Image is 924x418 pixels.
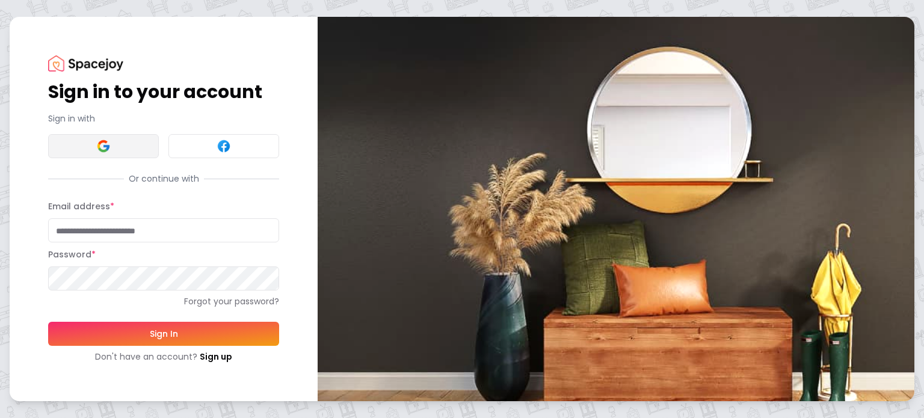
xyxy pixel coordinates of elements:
[48,112,279,124] p: Sign in with
[96,139,111,153] img: Google signin
[318,17,914,401] img: banner
[48,81,279,103] h1: Sign in to your account
[200,351,232,363] a: Sign up
[48,295,279,307] a: Forgot your password?
[48,322,279,346] button: Sign In
[48,200,114,212] label: Email address
[124,173,204,185] span: Or continue with
[48,55,123,72] img: Spacejoy Logo
[48,248,96,260] label: Password
[48,351,279,363] div: Don't have an account?
[217,139,231,153] img: Facebook signin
